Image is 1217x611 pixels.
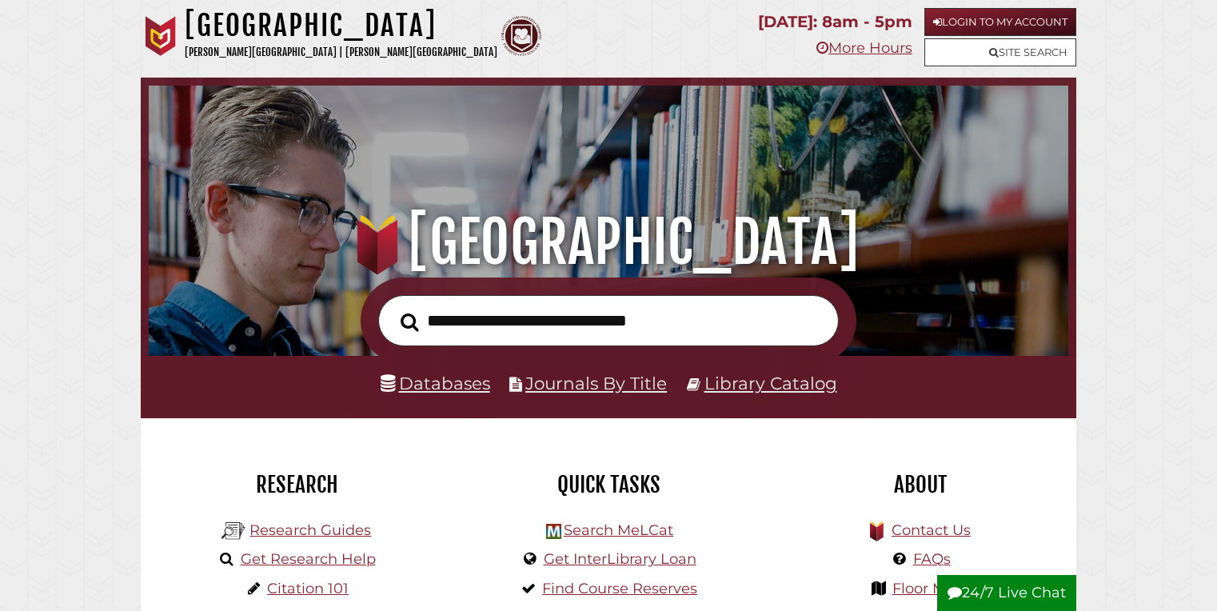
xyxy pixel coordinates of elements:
h2: Research [153,471,441,498]
img: Hekman Library Logo [546,524,561,539]
a: Search MeLCat [564,521,673,539]
img: Hekman Library Logo [221,519,245,543]
p: [PERSON_NAME][GEOGRAPHIC_DATA] | [PERSON_NAME][GEOGRAPHIC_DATA] [185,43,497,62]
a: Site Search [924,38,1076,66]
a: Find Course Reserves [542,580,697,597]
p: [DATE]: 8am - 5pm [758,8,912,36]
h2: Quick Tasks [465,471,752,498]
a: Get InterLibrary Loan [544,550,696,568]
a: Get Research Help [241,550,376,568]
a: Contact Us [892,521,971,539]
a: Journals By Title [525,373,667,393]
img: Calvin University [141,16,181,56]
h1: [GEOGRAPHIC_DATA] [185,8,497,43]
a: Research Guides [249,521,371,539]
a: Citation 101 [267,580,349,597]
a: FAQs [913,550,951,568]
h2: About [776,471,1064,498]
a: Floor Maps [892,580,972,597]
a: More Hours [816,39,912,57]
img: Calvin Theological Seminary [501,16,541,56]
h1: [GEOGRAPHIC_DATA] [167,207,1050,278]
a: Databases [381,373,490,393]
button: Search [393,308,427,336]
a: Login to My Account [924,8,1076,36]
a: Library Catalog [704,373,837,393]
i: Search [401,312,419,331]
